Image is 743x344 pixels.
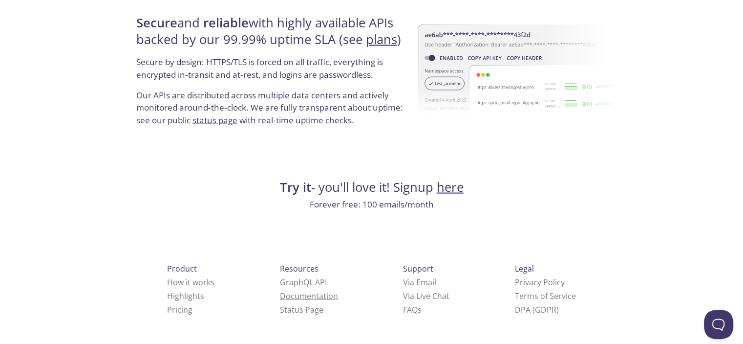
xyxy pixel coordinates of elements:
[366,31,397,48] a: plans
[133,179,610,196] h4: - you'll love it! Signup
[515,263,534,274] span: Legal
[167,263,197,274] span: Product
[418,304,422,315] span: s
[167,277,214,288] a: How it works
[280,263,318,274] span: Resources
[437,179,464,196] a: here
[515,291,576,301] a: Terms of Service
[203,14,249,31] strong: reliable
[515,304,559,315] a: DPA (GDPR)
[136,89,408,135] p: Our APIs are distributed across multiple data centers and actively monitored around-the-clock. We...
[280,277,327,288] a: GraphQL API
[403,304,422,315] a: FAQ
[133,198,610,211] p: Forever free: 100 emails/month
[403,277,436,288] a: Via Email
[136,14,177,31] strong: Secure
[403,291,449,301] a: Via Live Chat
[280,304,323,315] a: Status Page
[136,15,408,56] h4: and with highly available APIs backed by our 99.99% uptime SLA (see )
[403,263,433,274] span: Support
[280,179,311,196] strong: Try it
[704,310,733,339] iframe: Help Scout Beacon - Open
[515,277,565,288] a: Privacy Policy
[167,291,204,301] a: Highlights
[192,115,237,126] a: status page
[167,304,192,315] a: Pricing
[136,56,408,89] p: Secure by design: HTTPS/TLS is forced on all traffic, everything is encrypted in-transit and at-r...
[280,291,338,301] a: Documentation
